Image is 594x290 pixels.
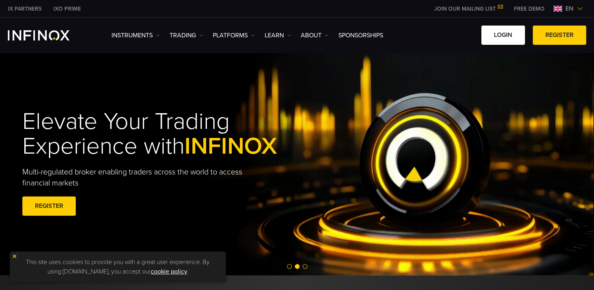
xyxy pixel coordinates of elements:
h1: Elevate Your Trading Experience with [22,109,314,159]
p: This site uses cookies to provide you with a great user experience. By using [DOMAIN_NAME], you a... [14,255,222,278]
p: Multi-regulated broker enabling traders across the world to access financial markets [22,167,256,189]
a: INFINOX [48,5,87,13]
a: INFINOX Logo [8,30,88,40]
a: REGISTER [22,196,76,216]
a: ABOUT [301,31,329,40]
a: cookie policy [151,268,187,275]
span: Go to slide 1 [287,264,292,269]
span: Go to slide 2 [295,264,300,269]
a: PLATFORMS [213,31,255,40]
a: INFINOX MENU [508,5,550,13]
a: INFINOX [2,5,48,13]
a: SPONSORSHIPS [338,31,383,40]
a: Instruments [111,31,160,40]
a: TRADING [170,31,203,40]
a: JOIN OUR MAILING LIST [428,6,508,12]
a: Learn [265,31,291,40]
a: REGISTER [533,26,586,45]
span: en [562,4,577,13]
img: yellow close icon [12,253,17,259]
a: LOGIN [481,26,525,45]
span: INFINOX [185,132,277,160]
span: Go to slide 3 [303,264,307,269]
